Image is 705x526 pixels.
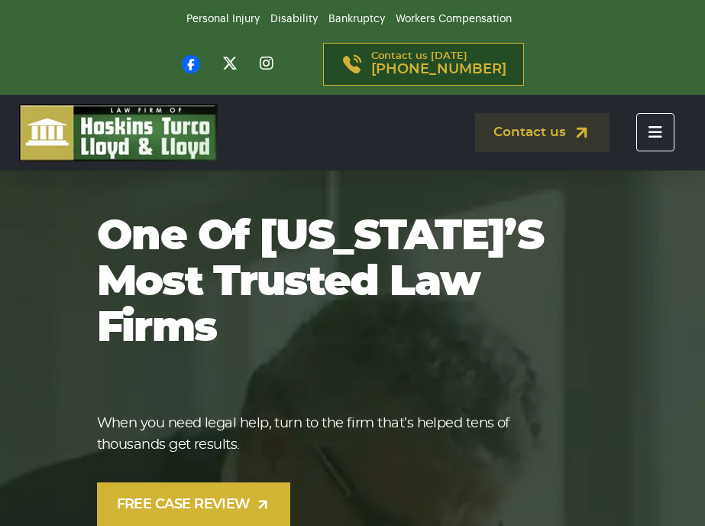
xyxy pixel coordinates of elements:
a: Contact us [475,113,610,152]
a: Personal Injury [186,14,260,24]
img: arrow-up-right-light.svg [255,497,270,512]
p: Contact us [DATE] [371,51,506,77]
a: Bankruptcy [328,14,385,24]
a: Contact us [DATE][PHONE_NUMBER] [323,43,524,86]
span: [PHONE_NUMBER] [371,62,506,77]
a: Workers Compensation [396,14,512,24]
a: Disability [270,14,318,24]
img: logo [19,104,218,161]
h1: One of [US_STATE]’s most trusted law firms [97,214,578,352]
button: Toggle navigation [636,113,674,151]
p: When you need legal help, turn to the firm that’s helped tens of thousands get results. [97,413,578,456]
